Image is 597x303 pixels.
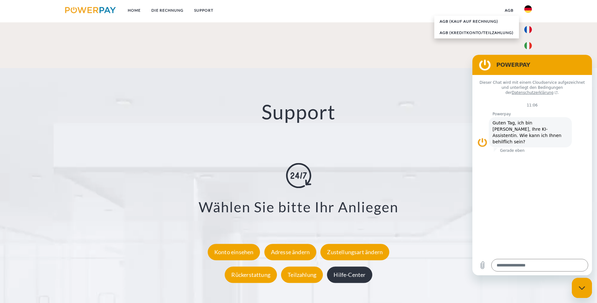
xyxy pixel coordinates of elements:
[264,244,317,260] div: Adresse ändern
[325,272,374,278] a: Hilfe-Center
[122,5,146,16] a: Home
[472,55,592,275] iframe: Messaging-Fenster
[524,42,532,49] img: it
[434,27,519,38] a: AGB (Kreditkonto/Teilzahlung)
[189,5,219,16] a: SUPPORT
[30,100,567,124] h2: Support
[223,272,279,278] a: Rückerstattung
[225,267,277,283] div: Rückerstattung
[38,198,559,216] h3: Wählen Sie bitte Ihr Anliegen
[208,244,260,260] div: Konto einsehen
[320,244,389,260] div: Zustellungsart ändern
[146,5,189,16] a: DIE RECHNUNG
[65,7,116,13] img: logo-powerpay.svg
[286,163,311,188] img: online-shopping.svg
[327,267,372,283] div: Hilfe-Center
[524,26,532,33] img: fr
[524,5,532,13] img: de
[434,16,519,27] a: AGB (Kauf auf Rechnung)
[281,267,323,283] div: Teilzahlung
[279,272,324,278] a: Teilzahlung
[263,249,318,256] a: Adresse ändern
[572,278,592,298] iframe: Schaltfläche zum Öffnen des Messaging-Fensters; Konversation läuft
[319,249,391,256] a: Zustellungsart ändern
[206,249,262,256] a: Konto einsehen
[499,5,519,16] a: agb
